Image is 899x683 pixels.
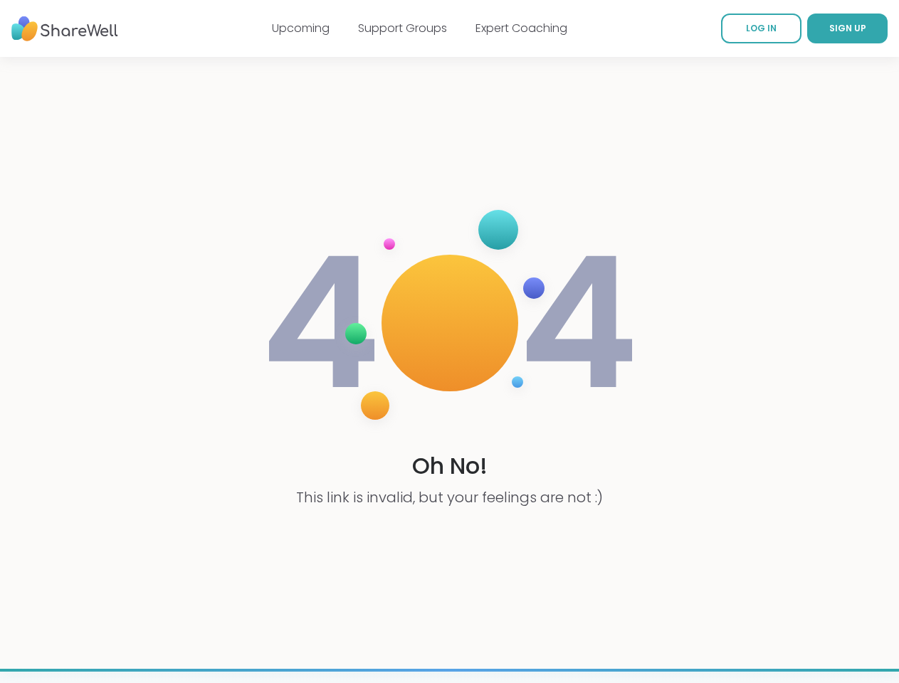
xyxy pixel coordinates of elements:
[272,20,330,36] a: Upcoming
[412,450,488,482] h1: Oh No!
[475,20,567,36] a: Expert Coaching
[11,9,118,48] img: ShareWell Nav Logo
[296,487,603,507] p: This link is invalid, but your feelings are not :)
[807,14,888,43] a: SIGN UP
[829,22,866,34] span: SIGN UP
[358,20,447,36] a: Support Groups
[721,14,801,43] a: LOG IN
[746,22,777,34] span: LOG IN
[261,196,639,450] img: 404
